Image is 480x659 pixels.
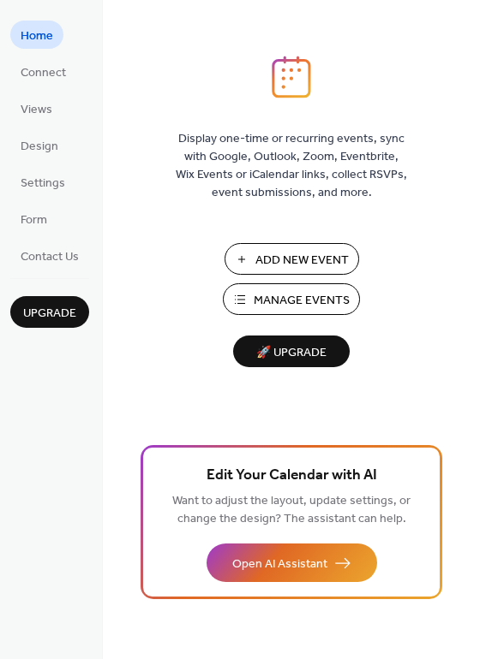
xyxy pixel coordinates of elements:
[207,543,377,582] button: Open AI Assistant
[10,131,69,159] a: Design
[255,252,349,270] span: Add New Event
[10,57,76,86] a: Connect
[10,21,63,49] a: Home
[225,243,359,275] button: Add New Event
[10,205,57,233] a: Form
[10,94,63,122] a: Views
[21,248,79,266] span: Contact Us
[232,555,327,573] span: Open AI Assistant
[254,292,350,310] span: Manage Events
[21,101,52,119] span: Views
[176,130,407,202] span: Display one-time or recurring events, sync with Google, Outlook, Zoom, Eventbrite, Wix Events or ...
[23,305,76,323] span: Upgrade
[207,464,377,488] span: Edit Your Calendar with AI
[21,175,65,193] span: Settings
[21,27,53,45] span: Home
[223,283,360,315] button: Manage Events
[10,168,75,196] a: Settings
[243,341,339,365] span: 🚀 Upgrade
[21,138,58,156] span: Design
[272,56,311,98] img: logo_icon.svg
[10,241,89,270] a: Contact Us
[10,296,89,328] button: Upgrade
[21,64,66,82] span: Connect
[172,490,411,531] span: Want to adjust the layout, update settings, or change the design? The assistant can help.
[21,211,47,229] span: Form
[233,335,350,367] button: 🚀 Upgrade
